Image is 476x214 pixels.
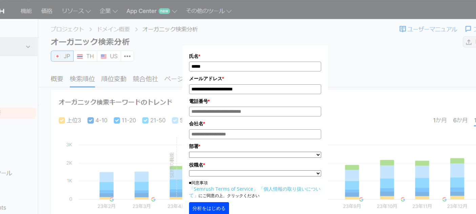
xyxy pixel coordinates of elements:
[189,52,321,60] label: 氏名
[189,161,321,169] label: 役職名
[189,98,321,105] label: 電話番号
[189,180,321,199] p: ■同意事項 にご同意の上、クリックください
[189,120,321,127] label: 会社名
[189,186,320,198] a: 「個人情報の取り扱いについて」
[189,143,321,150] label: 部署
[189,75,321,82] label: メールアドレス
[189,186,258,192] a: 「Semrush Terms of Service」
